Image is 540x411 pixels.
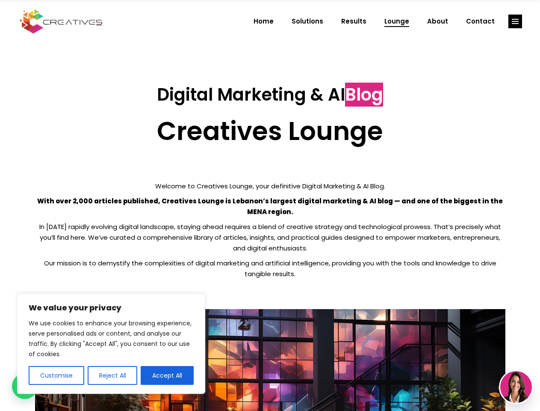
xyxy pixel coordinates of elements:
[35,116,505,146] h2: Creatives Lounge
[427,10,448,33] span: About
[35,221,505,253] p: In [DATE] rapidly evolving digital landscape, staying ahead requires a blend of creative strategy...
[35,181,505,191] p: Welcome to Creatives Lounge, your definitive Digital Marketing & AI Blog.
[508,15,522,28] a: link
[35,258,505,279] p: Our mission is to demystify the complexities of digital marketing and artificial intelligence, pr...
[18,8,104,35] img: Creatives
[29,303,194,313] p: We value your privacy
[29,318,194,359] p: We use cookies to enhance your browsing experience, serve personalised ads or content, and analys...
[37,197,503,216] strong: With over 2,000 articles published, Creatives Lounge is Lebanon’s largest digital marketing & AI ...
[12,373,38,399] div: WhatsApp contact
[254,10,274,33] span: Home
[466,10,495,33] span: Contact
[29,366,84,385] button: Customise
[345,83,383,107] span: Blog
[457,10,504,33] a: Contact
[17,294,205,394] div: We value your privacy
[283,10,332,33] a: Solutions
[292,10,323,33] span: Solutions
[384,10,409,33] span: Lounge
[375,10,418,33] a: Lounge
[341,10,366,33] span: Results
[35,84,505,105] h3: Digital Marketing & AI
[88,366,138,385] button: Reject All
[245,10,283,33] a: Home
[418,10,457,33] a: About
[332,10,375,33] a: Results
[500,371,532,403] img: agent
[141,366,194,385] button: Accept All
